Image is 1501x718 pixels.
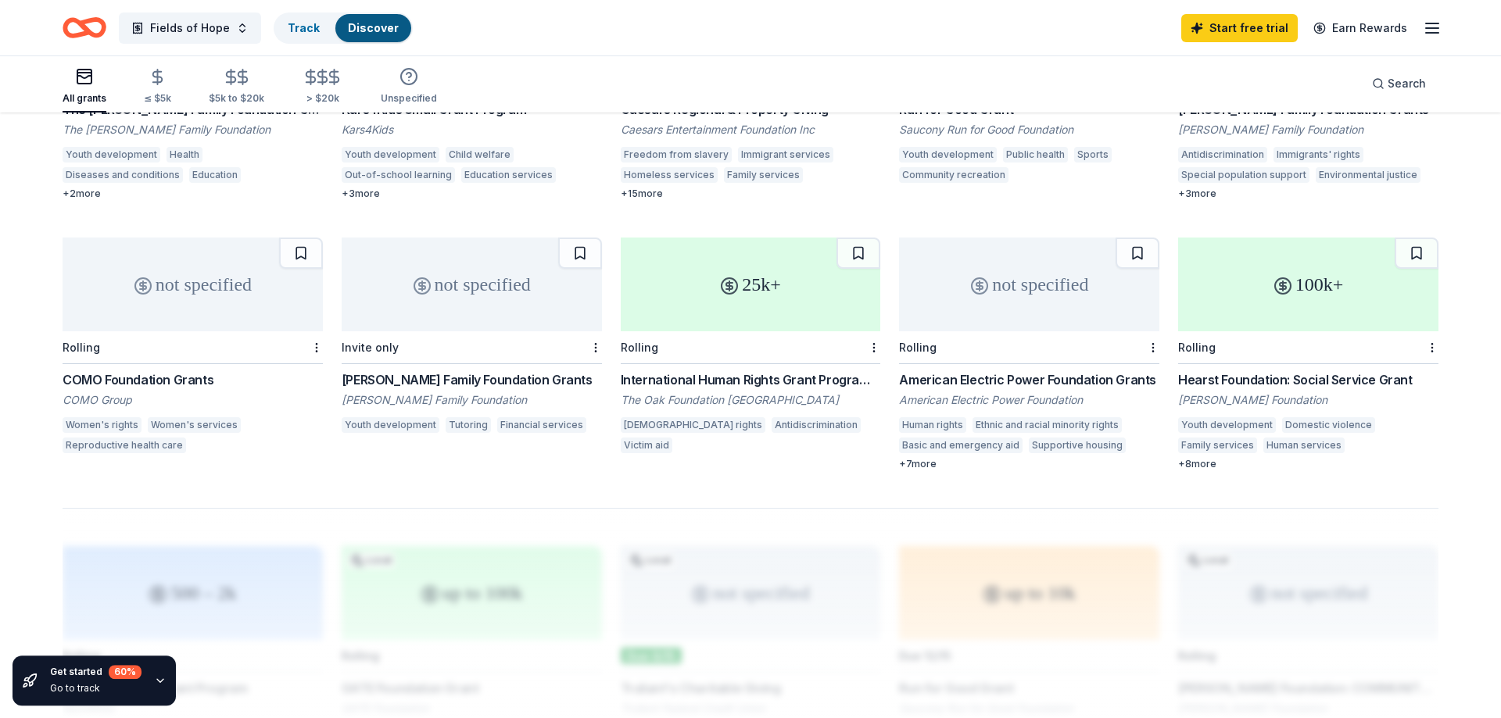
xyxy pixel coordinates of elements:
a: Home [63,9,106,46]
button: Search [1359,68,1438,99]
div: Invite only [342,341,399,354]
div: Rolling [1178,341,1216,354]
div: Kars4Kids [342,122,602,138]
div: [PERSON_NAME] Foundation [1178,392,1438,408]
div: + 3 more [1178,188,1438,200]
div: $5k to $20k [209,92,264,105]
div: Health [167,147,202,163]
div: Human services [1263,438,1345,453]
div: [PERSON_NAME] Family Foundation [1178,122,1438,138]
a: Start free trial [1181,14,1298,42]
a: Track [288,21,320,34]
div: 100k+ [1178,238,1438,331]
div: Victim aid [621,438,672,453]
div: not specified [342,238,602,331]
div: Domestic violence [1282,417,1375,433]
div: ≤ $5k [144,92,171,105]
div: Basic and emergency aid [899,438,1023,453]
div: International Human Rights Grant Programme [621,370,881,389]
div: Special population support [1178,167,1309,183]
div: Legal services [1351,438,1426,453]
a: 25k+RollingInternational Human Rights Grant ProgrammeThe Oak Foundation [GEOGRAPHIC_DATA][DEMOGRA... [621,238,881,458]
div: Environmental justice [1316,167,1420,183]
div: not specified [899,238,1159,331]
div: + 8 more [1178,458,1438,470]
div: Environment [247,167,311,183]
div: COMO Foundation Grants [63,370,323,389]
div: Go to track [50,682,142,695]
button: $5k to $20k [209,62,264,113]
span: Search [1388,74,1426,93]
div: Immigrants' rights [1274,147,1363,163]
div: 25k+ [621,238,881,331]
div: + 2 more [63,188,323,200]
div: > $20k [302,92,343,105]
button: > $20k [302,62,343,113]
div: + 7 more [899,458,1159,470]
div: Rolling [899,341,937,354]
a: Discover [348,21,399,34]
div: COMO Group [63,392,323,408]
div: Freedom from slavery [621,147,732,163]
div: Get started [50,665,142,679]
div: Education [189,167,241,183]
div: Human rights [899,417,966,433]
div: [PERSON_NAME] Family Foundation [342,392,602,408]
div: Family services [1178,438,1257,453]
div: Child welfare [446,147,514,163]
div: American Electric Power Foundation Grants [899,370,1159,389]
div: Rolling [63,341,100,354]
div: + 3 more [342,188,602,200]
div: Antidiscrimination [1178,147,1267,163]
span: Fields of Hope [150,19,230,38]
div: The [PERSON_NAME] Family Foundation [63,122,323,138]
div: Tutoring [446,417,491,433]
button: All grants [63,61,106,113]
div: not specified [63,238,323,331]
div: Caesars Entertainment Foundation Inc [621,122,881,138]
div: American Electric Power Foundation [899,392,1159,408]
button: ≤ $5k [144,62,171,113]
div: Public health [1003,147,1068,163]
div: Youth development [1178,417,1276,433]
div: Hearst Foundation: Social Service Grant [1178,370,1438,389]
div: [DEMOGRAPHIC_DATA] rights [621,417,765,433]
div: 60 % [109,665,142,679]
div: Diseases and conditions [63,167,183,183]
div: Youth development [342,417,439,433]
a: not specifiedRollingCOMO Foundation GrantsCOMO GroupWomen's rightsWomen's servicesReproductive he... [63,238,323,458]
div: Community recreation [899,167,1008,183]
div: All grants [63,92,106,105]
div: Youth development [899,147,997,163]
div: Youth development [342,147,439,163]
button: Unspecified [381,61,437,113]
div: Antidiscrimination [772,417,861,433]
div: Unspecified [381,92,437,105]
div: Women's services [148,417,241,433]
div: Family services [724,167,803,183]
div: Ethnic and racial minority rights [973,417,1122,433]
a: 100k+RollingHearst Foundation: Social Service Grant[PERSON_NAME] FoundationYouth developmentDomes... [1178,238,1438,470]
div: Financial services [497,417,586,433]
div: The Oak Foundation [GEOGRAPHIC_DATA] [621,392,881,408]
div: Youth development [63,147,160,163]
button: Fields of Hope [119,13,261,44]
div: + 15 more [621,188,881,200]
div: Women's rights [63,417,142,433]
a: Earn Rewards [1304,14,1417,42]
div: Immigrant services [738,147,833,163]
div: Supportive housing [1029,438,1126,453]
div: [PERSON_NAME] Family Foundation Grants [342,370,602,389]
button: TrackDiscover [274,13,413,44]
div: Sports [1074,147,1112,163]
div: Out-of-school learning [342,167,455,183]
div: Education services [461,167,556,183]
a: not specifiedRollingAmerican Electric Power Foundation GrantsAmerican Electric Power FoundationHu... [899,238,1159,470]
div: Homeless services [621,167,718,183]
div: Saucony Run for Good Foundation [899,122,1159,138]
a: not specifiedInvite only[PERSON_NAME] Family Foundation Grants[PERSON_NAME] Family FoundationYout... [342,238,602,438]
div: Reproductive health care [63,438,186,453]
div: Rolling [621,341,658,354]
